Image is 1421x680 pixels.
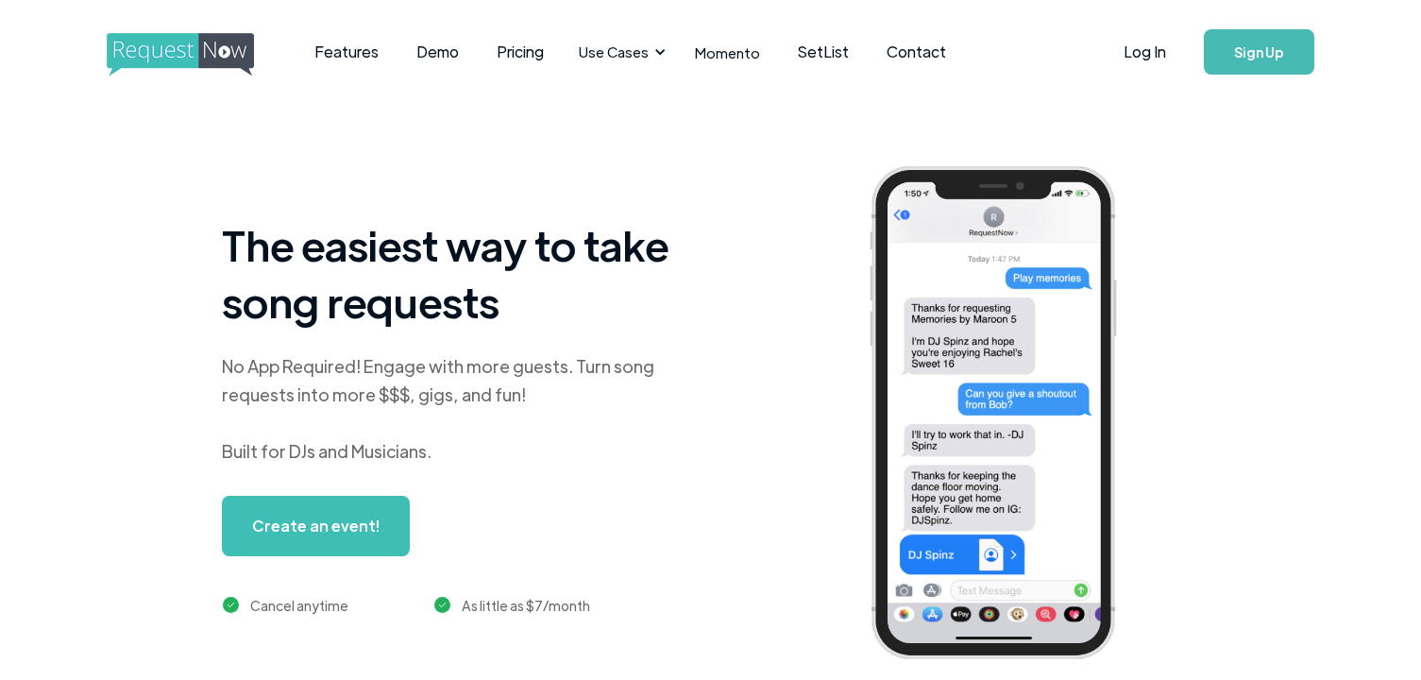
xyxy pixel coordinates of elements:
img: requestnow logo [107,33,289,76]
a: Sign Up [1204,29,1314,75]
img: green checkmark [434,597,450,613]
a: SetList [779,23,868,81]
img: green checkmark [223,597,239,613]
div: Cancel anytime [250,594,348,617]
a: Contact [868,23,965,81]
h1: The easiest way to take song requests [222,216,694,330]
div: No App Required! Engage with more guests. Turn song requests into more $$$, gigs, and fun! Built ... [222,352,694,466]
div: Use Cases [567,23,671,81]
a: Features [296,23,398,81]
div: As little as $7/month [462,594,590,617]
div: Use Cases [579,42,649,62]
a: Pricing [478,23,563,81]
img: iphone screenshot [848,153,1167,679]
a: Create an event! [222,496,410,556]
a: Log In [1105,19,1185,85]
a: home [107,33,248,71]
a: Momento [676,25,779,80]
a: Demo [398,23,478,81]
